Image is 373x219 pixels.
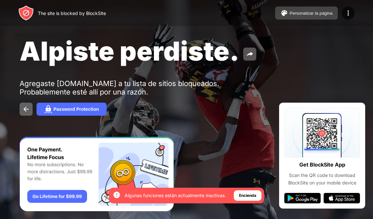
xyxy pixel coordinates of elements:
[239,192,256,199] div: Encienda
[18,5,34,21] img: header-logo.svg
[20,137,174,212] iframe: Banner
[53,107,99,112] div: Password Protection
[280,9,288,17] img: pallet.svg
[299,160,345,169] div: Get BlockSite App
[125,192,226,199] div: Algunas funciones están actualmente inactivas.
[284,172,360,186] div: Scan the QR code to download BlockSite on your mobile device
[275,7,338,20] button: Personalizar la página
[284,193,321,203] img: google-play.svg
[246,50,254,58] img: share.svg
[22,105,30,113] img: back.svg
[20,35,239,67] span: Alpiste perdiste.
[323,193,360,203] img: app-store.svg
[290,11,333,16] div: Personalizar la página
[38,10,106,16] div: The site is blocked by BlockSite
[44,105,52,113] img: password.svg
[37,103,107,116] button: Password Protection
[113,191,121,199] img: error-circle-white.svg
[344,9,352,17] img: menu-icon.svg
[20,79,221,96] div: Agregaste [DOMAIN_NAME] a tu lista de sitios bloqueados. Probablemente esté allí por una razón.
